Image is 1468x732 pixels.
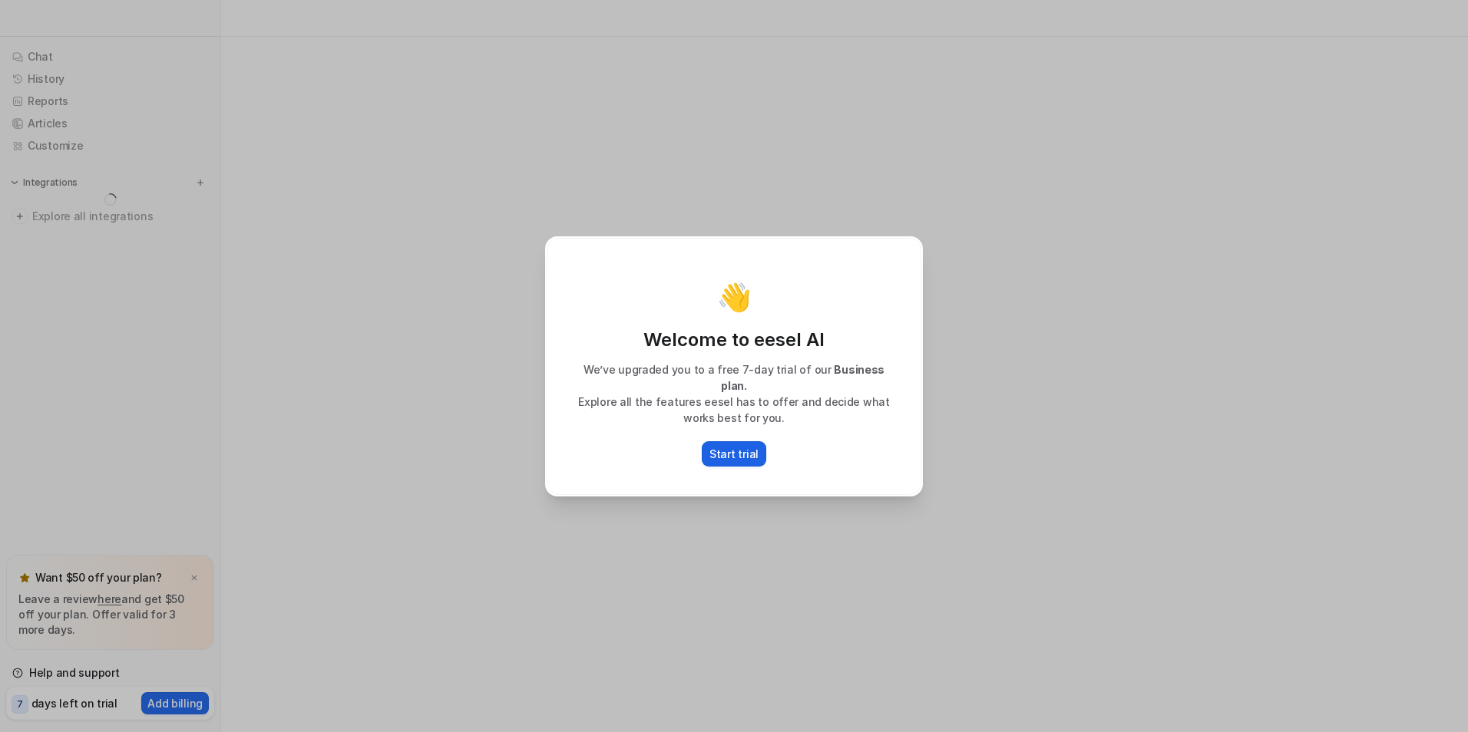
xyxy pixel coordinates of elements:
button: Start trial [702,441,766,467]
p: Explore all the features eesel has to offer and decide what works best for you. [563,394,905,426]
p: Welcome to eesel AI [563,328,905,352]
p: Start trial [709,446,759,462]
p: 👋 [717,282,752,312]
p: We’ve upgraded you to a free 7-day trial of our [563,361,905,394]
